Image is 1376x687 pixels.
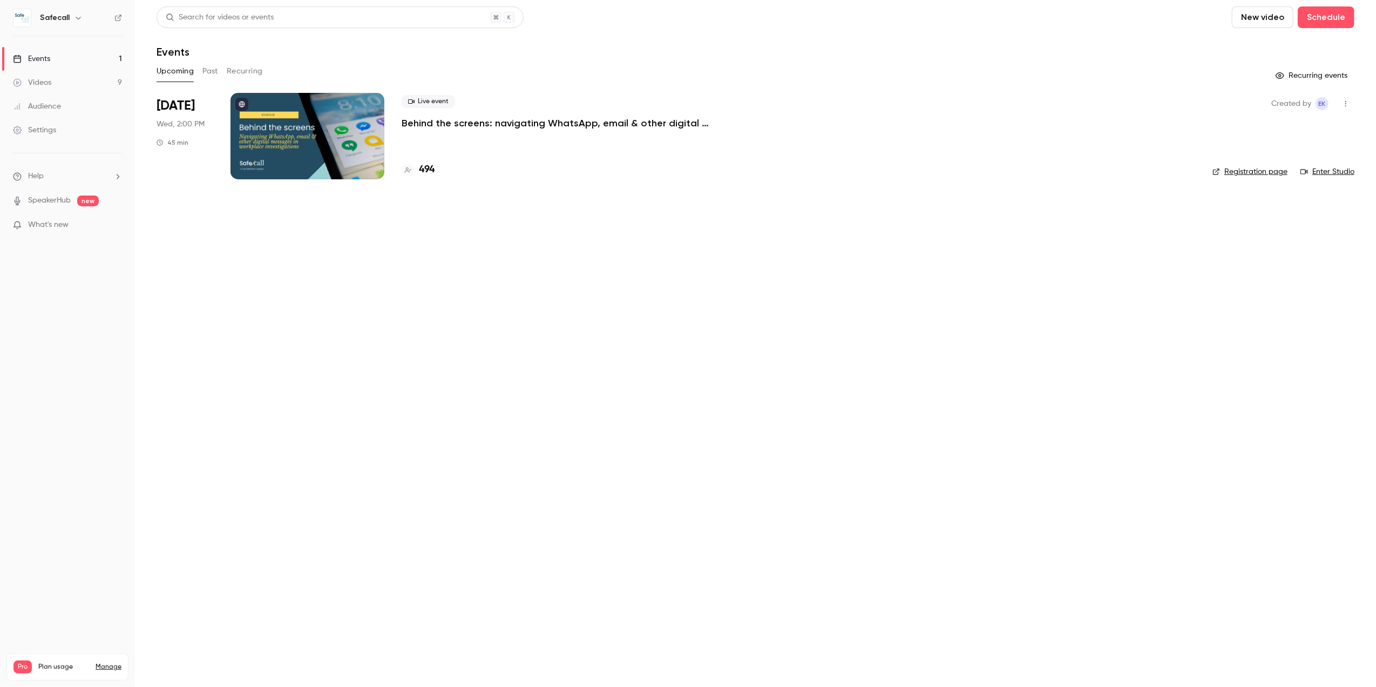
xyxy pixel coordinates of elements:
[96,663,121,671] a: Manage
[157,119,205,130] span: Wed, 2:00 PM
[402,163,435,177] a: 494
[157,97,195,114] span: [DATE]
[157,63,194,80] button: Upcoming
[402,95,455,108] span: Live event
[1271,97,1311,110] span: Created by
[13,53,50,64] div: Events
[1232,6,1293,28] button: New video
[28,195,71,206] a: SpeakerHub
[13,125,56,136] div: Settings
[1271,67,1354,84] button: Recurring events
[13,77,51,88] div: Videos
[28,171,44,182] span: Help
[38,663,89,671] span: Plan usage
[1298,6,1354,28] button: Schedule
[202,63,218,80] button: Past
[13,9,31,26] img: Safecall
[13,661,32,673] span: Pro
[227,63,263,80] button: Recurring
[1212,166,1287,177] a: Registration page
[402,117,726,130] a: Behind the screens: navigating WhatsApp, email & other digital messages in workplace investigations
[1316,97,1328,110] span: Emma` Koster
[13,171,122,182] li: help-dropdown-opener
[40,12,70,23] h6: Safecall
[419,163,435,177] h4: 494
[28,219,69,231] span: What's new
[13,101,61,112] div: Audience
[157,93,213,179] div: Oct 8 Wed, 2:00 PM (Europe/London)
[157,45,189,58] h1: Events
[77,196,99,206] span: new
[166,12,274,23] div: Search for videos or events
[109,220,122,230] iframe: Noticeable Trigger
[1319,97,1326,110] span: EK
[1300,166,1354,177] a: Enter Studio
[157,138,188,147] div: 45 min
